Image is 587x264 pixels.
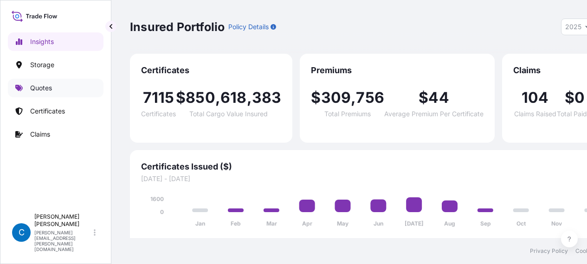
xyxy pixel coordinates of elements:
[30,60,54,69] p: Storage
[220,90,247,105] span: 618
[30,130,50,139] p: Claims
[302,220,312,227] tspan: Apr
[30,37,54,46] p: Insights
[143,90,174,105] span: 7115
[186,90,215,105] span: 850
[311,90,321,105] span: $
[419,90,428,105] span: $
[444,220,455,227] tspan: Aug
[324,111,371,117] span: Total Premiums
[8,102,103,120] a: Certificates
[565,22,581,31] span: 2025
[374,220,383,227] tspan: Jun
[30,107,65,116] p: Certificates
[189,111,268,117] span: Total Cargo Value Insured
[30,83,52,93] p: Quotes
[160,208,164,215] tspan: 0
[384,111,484,117] span: Average Premium Per Certificate
[266,220,277,227] tspan: Mar
[8,56,103,74] a: Storage
[321,90,351,105] span: 309
[405,220,424,227] tspan: [DATE]
[8,79,103,97] a: Quotes
[530,247,568,255] a: Privacy Policy
[337,220,349,227] tspan: May
[522,90,549,105] span: 104
[8,125,103,144] a: Claims
[150,195,164,202] tspan: 1600
[19,228,25,237] span: C
[514,111,556,117] span: Claims Raised
[34,230,92,252] p: [PERSON_NAME][EMAIL_ADDRESS][PERSON_NAME][DOMAIN_NAME]
[141,111,176,117] span: Certificates
[228,22,269,31] p: Policy Details
[34,213,92,228] p: [PERSON_NAME] [PERSON_NAME]
[195,220,205,227] tspan: Jan
[130,19,225,34] p: Insured Portfolio
[311,65,484,76] span: Premiums
[252,90,282,105] span: 383
[516,220,526,227] tspan: Oct
[356,90,384,105] span: 756
[480,220,491,227] tspan: Sep
[215,90,220,105] span: ,
[176,90,186,105] span: $
[8,32,103,51] a: Insights
[551,220,562,227] tspan: Nov
[351,90,356,105] span: ,
[231,220,241,227] tspan: Feb
[565,90,574,105] span: $
[141,65,281,76] span: Certificates
[574,90,585,105] span: 0
[247,90,252,105] span: ,
[428,90,449,105] span: 44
